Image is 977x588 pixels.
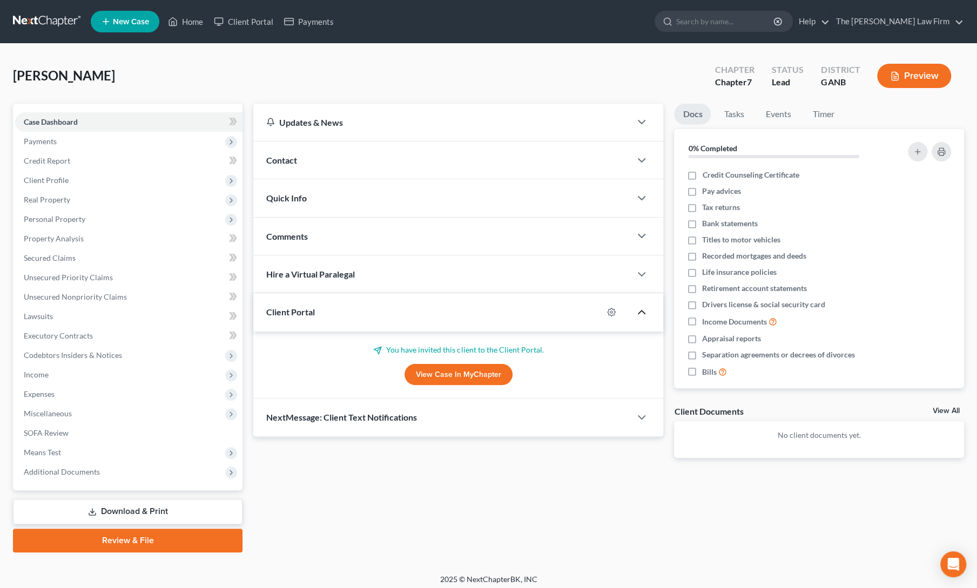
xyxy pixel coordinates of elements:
div: District [821,64,860,76]
div: Chapter [715,64,754,76]
span: Additional Documents [24,467,100,476]
span: Income [24,370,49,379]
span: Credit Counseling Certificate [702,170,799,180]
p: No client documents yet. [683,430,955,441]
span: Unsecured Nonpriority Claims [24,292,127,301]
span: Client Portal [266,307,315,317]
span: Payments [24,137,57,146]
span: Recorded mortgages and deeds [702,251,806,261]
span: Means Test [24,448,61,457]
span: Pay advices [702,186,741,197]
span: Codebtors Insiders & Notices [24,350,122,360]
span: Contact [266,155,297,165]
span: Income Documents [702,316,767,327]
span: Case Dashboard [24,117,78,126]
span: New Case [113,18,149,26]
span: 7 [747,77,752,87]
span: Titles to motor vehicles [702,234,780,245]
div: Open Intercom Messenger [940,551,966,577]
a: Help [793,12,830,31]
a: Review & File [13,529,242,552]
a: Download & Print [13,499,242,524]
span: Expenses [24,389,55,398]
a: Unsecured Nonpriority Claims [15,287,242,307]
span: Unsecured Priority Claims [24,273,113,282]
a: SOFA Review [15,423,242,443]
a: Secured Claims [15,248,242,268]
span: Comments [266,231,308,241]
a: Events [757,104,799,125]
span: Quick Info [266,193,307,203]
div: GANB [821,76,860,89]
a: View Case in MyChapter [405,364,513,386]
a: View All [933,407,960,415]
span: SOFA Review [24,428,69,437]
a: Timer [804,104,843,125]
button: Preview [877,64,951,88]
span: Hire a Virtual Paralegal [266,269,355,279]
span: Drivers license & social security card [702,299,825,310]
span: [PERSON_NAME] [13,67,115,83]
a: Payments [279,12,339,31]
input: Search by name... [676,11,775,31]
span: Client Profile [24,175,69,185]
a: Credit Report [15,151,242,171]
span: Bank statements [702,218,758,229]
strong: 0% Completed [688,144,737,153]
a: Home [163,12,208,31]
span: Lawsuits [24,312,53,321]
a: The [PERSON_NAME] Law Firm [831,12,963,31]
span: Executory Contracts [24,331,93,340]
span: Personal Property [24,214,85,224]
a: Property Analysis [15,229,242,248]
a: Executory Contracts [15,326,242,346]
span: Real Property [24,195,70,204]
div: Updates & News [266,117,618,128]
a: Docs [674,104,711,125]
span: Tax returns [702,202,740,213]
span: Life insurance policies [702,267,777,278]
a: Lawsuits [15,307,242,326]
a: Client Portal [208,12,279,31]
span: Separation agreements or decrees of divorces [702,349,855,360]
div: Status [772,64,804,76]
div: Chapter [715,76,754,89]
p: You have invited this client to the Client Portal. [266,344,650,355]
span: Property Analysis [24,234,84,243]
span: Retirement account statements [702,283,807,294]
span: Credit Report [24,156,70,165]
span: NextMessage: Client Text Notifications [266,412,417,422]
a: Unsecured Priority Claims [15,268,242,287]
a: Tasks [715,104,752,125]
span: Secured Claims [24,253,76,262]
span: Miscellaneous [24,409,72,418]
div: Lead [772,76,804,89]
a: Case Dashboard [15,112,242,132]
span: Bills [702,367,717,377]
span: Appraisal reports [702,333,761,344]
div: Client Documents [674,405,743,417]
